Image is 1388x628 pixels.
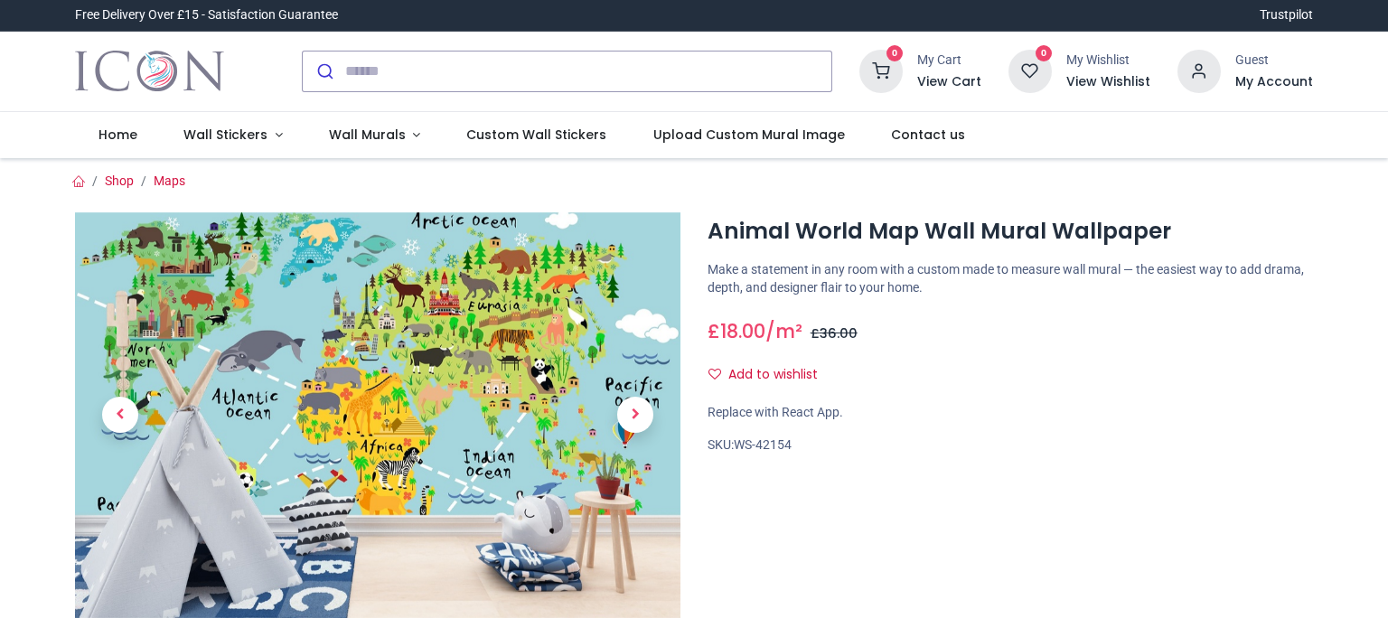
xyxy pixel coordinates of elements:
[75,6,338,24] div: Free Delivery Over £15 - Satisfaction Guarantee
[1066,73,1150,91] a: View Wishlist
[708,436,1313,455] div: SKU:
[1235,52,1313,70] div: Guest
[708,368,721,380] i: Add to wishlist
[590,273,680,557] a: Next
[734,437,792,452] span: WS-42154
[917,52,981,70] div: My Cart
[708,318,765,344] span: £
[891,126,965,144] span: Contact us
[811,324,858,342] span: £
[105,173,134,188] a: Shop
[617,397,653,433] span: Next
[653,126,845,144] span: Upload Custom Mural Image
[1260,6,1313,24] a: Trustpilot
[329,126,406,144] span: Wall Murals
[708,404,1313,422] div: Replace with React App.
[1066,52,1150,70] div: My Wishlist
[1036,45,1053,62] sup: 0
[305,112,444,159] a: Wall Murals
[1008,62,1052,77] a: 0
[820,324,858,342] span: 36.00
[765,318,802,344] span: /m²
[160,112,305,159] a: Wall Stickers
[859,62,903,77] a: 0
[303,52,345,91] button: Submit
[708,216,1313,247] h1: Animal World Map Wall Mural Wallpaper
[75,46,224,97] a: Logo of Icon Wall Stickers
[1235,73,1313,91] a: My Account
[708,261,1313,296] p: Make a statement in any room with a custom made to measure wall mural — the easiest way to add dr...
[720,318,765,344] span: 18.00
[75,46,224,97] img: Icon Wall Stickers
[154,173,185,188] a: Maps
[708,360,833,390] button: Add to wishlistAdd to wishlist
[886,45,904,62] sup: 0
[183,126,267,144] span: Wall Stickers
[75,273,165,557] a: Previous
[917,73,981,91] a: View Cart
[98,126,137,144] span: Home
[102,397,138,433] span: Previous
[75,212,680,618] img: Animal World Map Wall Mural Wallpaper
[466,126,606,144] span: Custom Wall Stickers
